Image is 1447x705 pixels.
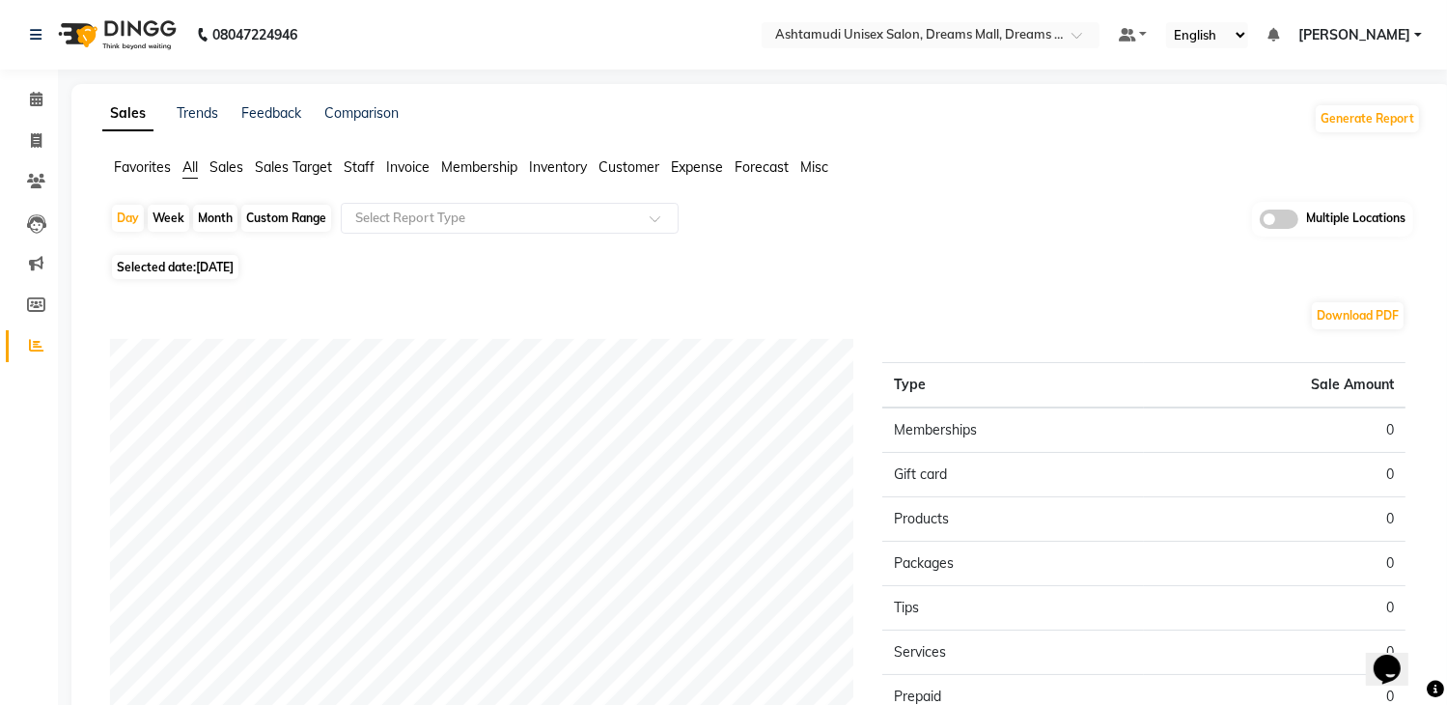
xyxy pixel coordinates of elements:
td: Packages [882,541,1144,585]
a: Feedback [241,104,301,122]
span: Favorites [114,158,171,176]
button: Download PDF [1312,302,1404,329]
span: Staff [344,158,375,176]
span: Membership [441,158,517,176]
td: 0 [1144,496,1405,541]
span: Sales [209,158,243,176]
td: 0 [1144,541,1405,585]
div: Custom Range [241,205,331,232]
td: 0 [1144,452,1405,496]
td: 0 [1144,585,1405,630]
span: Expense [671,158,723,176]
span: Sales Target [255,158,332,176]
span: All [182,158,198,176]
td: Tips [882,585,1144,630]
span: [PERSON_NAME] [1298,25,1410,45]
img: logo [49,8,181,62]
span: Customer [598,158,659,176]
td: 0 [1144,408,1405,453]
div: Month [193,205,237,232]
a: Comparison [324,104,399,122]
span: [DATE] [196,260,234,274]
div: Week [148,205,189,232]
span: Selected date: [112,255,238,279]
span: Inventory [529,158,587,176]
span: Multiple Locations [1306,210,1405,229]
iframe: chat widget [1366,628,1428,686]
td: Products [882,496,1144,541]
td: Services [882,630,1144,674]
td: 0 [1144,630,1405,674]
td: Memberships [882,408,1144,453]
span: Forecast [735,158,789,176]
td: Gift card [882,452,1144,496]
a: Sales [102,97,153,131]
button: Generate Report [1316,105,1419,132]
th: Type [882,362,1144,408]
span: Invoice [386,158,430,176]
div: Day [112,205,144,232]
a: Trends [177,104,218,122]
th: Sale Amount [1144,362,1405,408]
span: Misc [800,158,828,176]
b: 08047224946 [212,8,297,62]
